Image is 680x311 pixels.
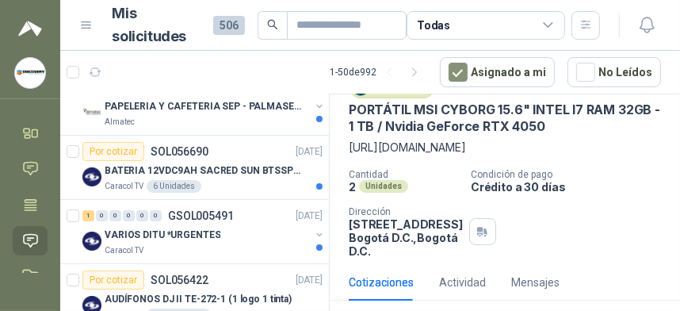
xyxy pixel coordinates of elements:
p: [URL][DOMAIN_NAME] [349,139,661,156]
div: Mensajes [511,274,560,291]
p: [DATE] [296,144,323,159]
img: Logo peakr [18,19,42,38]
a: 1 0 0 0 0 0 GSOL005491[DATE] Company LogoVARIOS DITU *URGENTESCaracol TV [82,206,326,257]
button: No Leídos [567,57,661,87]
span: search [267,19,278,30]
p: SOL056422 [151,275,208,286]
div: Por cotizar [82,142,144,161]
div: 0 [136,210,148,221]
p: Condición de pago [471,169,674,180]
div: Actividad [439,274,486,291]
p: [STREET_ADDRESS] Bogotá D.C. , Bogotá D.C. [349,217,463,258]
img: Company Logo [15,58,45,88]
div: Cotizaciones [349,274,414,291]
div: 0 [96,210,108,221]
div: 6 Unidades [147,180,201,193]
p: AUDÍFONOS DJ II TE-272-1 (1 logo 1 tinta) [105,292,292,307]
p: [DATE] [296,273,323,288]
p: Cantidad [349,169,458,180]
p: PAPELERIA Y CAFETERIA SEP - PALMASECA [105,99,302,114]
div: Todas [417,17,450,34]
button: Asignado a mi [440,57,555,87]
p: 2 [349,180,356,194]
p: Caracol TV [105,244,143,257]
div: 0 [123,210,135,221]
a: Por cotizarSOL056690[DATE] Company LogoBATERIA 12VDC9AH SACRED SUN BTSSP12-9HRCaracol TV6 Unidades [60,136,329,200]
p: Caracol TV [105,180,143,193]
p: Crédito a 30 días [471,180,674,194]
p: Dirección [349,206,463,217]
p: SOL056690 [151,146,208,157]
img: Company Logo [82,103,101,122]
div: 1 [82,210,94,221]
div: 0 [109,210,121,221]
div: 0 [150,210,162,221]
div: 1 - 50 de 992 [330,60,427,85]
div: Unidades [359,180,408,193]
p: GSOL005491 [168,210,234,221]
img: Company Logo [82,232,101,251]
p: VARIOS DITU *URGENTES [105,228,220,243]
p: Almatec [105,116,135,129]
p: PORTÁTIL MSI CYBORG 15.6" INTEL I7 RAM 32GB - 1 TB / Nvidia GeForce RTX 4050 [349,102,661,136]
a: 1 0 0 0 0 0 GSOL005531[DATE] Company LogoPAPELERIA Y CAFETERIA SEP - PALMASECAAlmatec [82,78,326,129]
div: Por cotizar [82,271,144,290]
img: Company Logo [82,167,101,186]
h1: Mis solicitudes [113,2,201,48]
p: [DATE] [296,209,323,224]
p: BATERIA 12VDC9AH SACRED SUN BTSSP12-9HR [105,163,302,179]
span: 506 [213,16,245,35]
